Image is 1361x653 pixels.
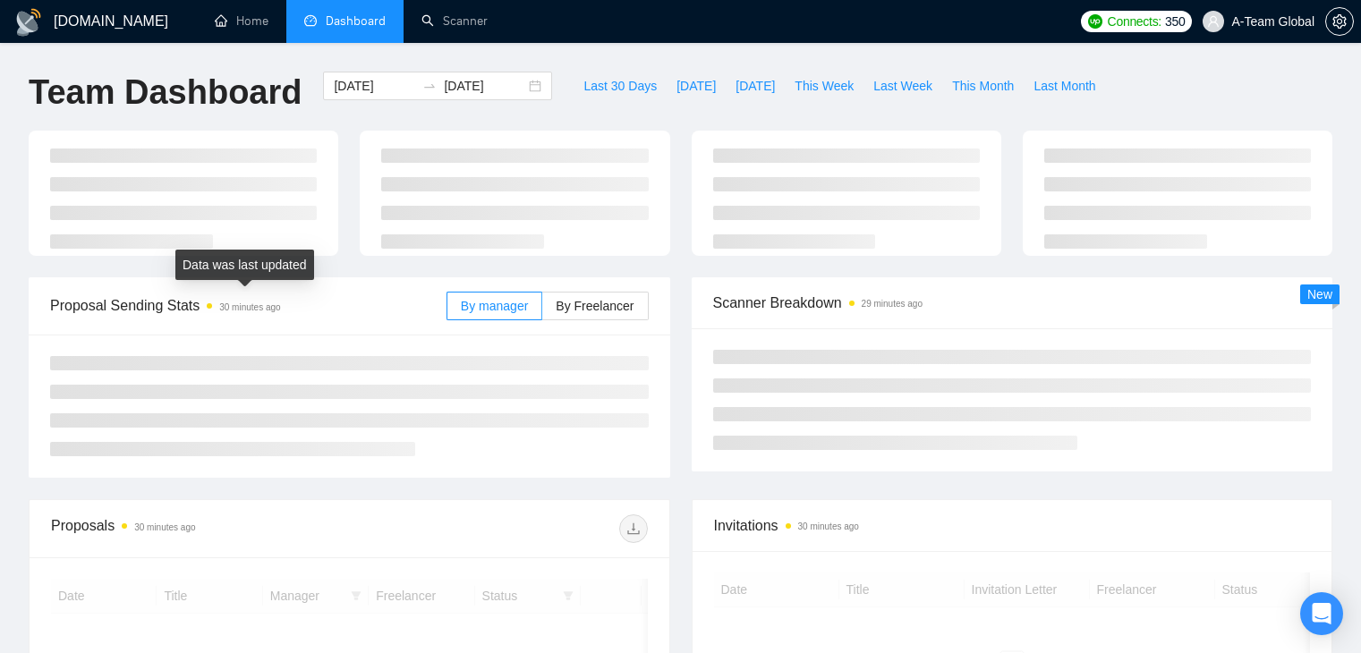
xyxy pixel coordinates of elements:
time: 30 minutes ago [134,522,195,532]
span: This Week [795,76,854,96]
span: setting [1326,14,1353,29]
input: End date [444,76,525,96]
span: Scanner Breakdown [713,292,1312,314]
a: searchScanner [421,13,488,29]
button: Last Month [1024,72,1105,100]
button: setting [1325,7,1354,36]
span: Last Month [1034,76,1095,96]
button: This Month [942,72,1024,100]
time: 29 minutes ago [862,299,923,309]
button: [DATE] [667,72,726,100]
span: Last 30 Days [583,76,657,96]
time: 30 minutes ago [219,302,280,312]
span: [DATE] [676,76,716,96]
img: upwork-logo.png [1088,14,1102,29]
span: to [422,79,437,93]
span: By manager [461,299,528,313]
span: 350 [1165,12,1185,31]
span: Last Week [873,76,932,96]
span: [DATE] [736,76,775,96]
span: user [1207,15,1220,28]
a: homeHome [215,13,268,29]
span: swap-right [422,79,437,93]
span: Proposal Sending Stats [50,294,447,317]
span: New [1307,287,1332,301]
button: [DATE] [726,72,785,100]
div: Data was last updated [175,250,314,280]
input: Start date [334,76,415,96]
span: By Freelancer [556,299,634,313]
span: Dashboard [326,13,386,29]
button: This Week [785,72,863,100]
span: This Month [952,76,1014,96]
span: dashboard [304,14,317,27]
h1: Team Dashboard [29,72,302,114]
img: logo [14,8,43,37]
button: Last 30 Days [574,72,667,100]
div: Open Intercom Messenger [1300,592,1343,635]
time: 30 minutes ago [798,522,859,531]
a: setting [1325,14,1354,29]
button: Last Week [863,72,942,100]
span: Invitations [714,514,1311,537]
div: Proposals [51,514,349,543]
span: Connects: [1108,12,1161,31]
